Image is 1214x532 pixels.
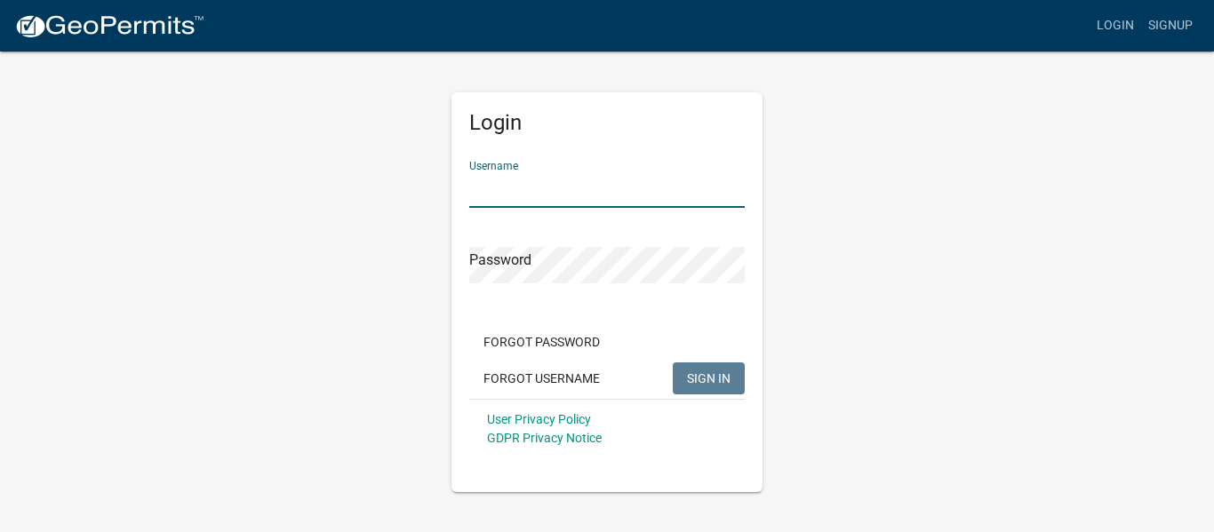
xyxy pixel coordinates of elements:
[673,362,745,394] button: SIGN IN
[487,412,591,426] a: User Privacy Policy
[687,370,731,385] span: SIGN IN
[487,431,602,445] a: GDPR Privacy Notice
[469,326,614,358] button: Forgot Password
[1090,9,1141,43] a: Login
[469,110,745,136] h5: Login
[469,362,614,394] button: Forgot Username
[1141,9,1200,43] a: Signup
